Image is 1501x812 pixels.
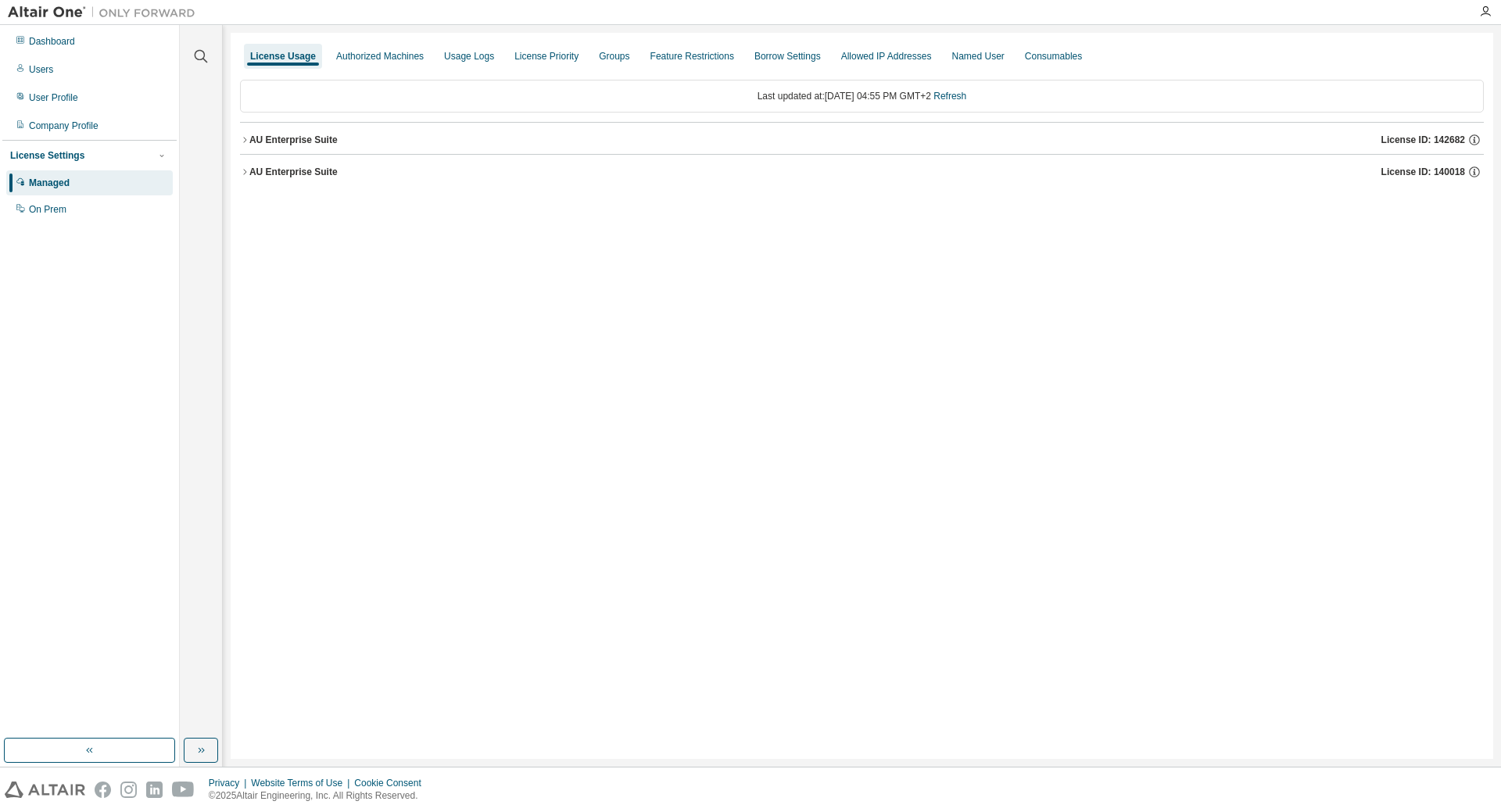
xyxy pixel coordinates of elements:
[514,50,579,63] div: License Priority
[933,91,966,102] a: Refresh
[599,50,629,63] div: Groups
[1381,134,1465,146] span: License ID: 142682
[1025,50,1082,63] div: Consumables
[650,50,734,63] div: Feature Restrictions
[1381,166,1465,178] span: License ID: 140018
[336,50,424,63] div: Authorized Machines
[951,50,1004,63] div: Named User
[209,777,251,789] div: Privacy
[5,782,85,798] img: altair_logo.svg
[120,782,137,798] img: instagram.svg
[10,149,84,162] div: License Settings
[841,50,932,63] div: Allowed IP Addresses
[146,782,163,798] img: linkedin.svg
[95,782,111,798] img: facebook.svg
[240,80,1484,113] div: Last updated at: [DATE] 04:55 PM GMT+2
[29,177,70,189] div: Managed
[444,50,494,63] div: Usage Logs
[29,120,99,132] div: Company Profile
[249,134,338,146] div: AU Enterprise Suite
[251,777,354,789] div: Website Terms of Use
[240,123,1484,157] button: AU Enterprise SuiteLicense ID: 142682
[754,50,821,63] div: Borrow Settings
[209,789,431,803] p: © 2025 Altair Engineering, Inc. All Rights Reserved.
[250,50,316,63] div: License Usage
[172,782,195,798] img: youtube.svg
[249,166,338,178] div: AU Enterprise Suite
[29,35,75,48] div: Dashboard
[8,5,203,20] img: Altair One
[29,91,78,104] div: User Profile
[29,203,66,216] div: On Prem
[29,63,53,76] div: Users
[354,777,430,789] div: Cookie Consent
[240,155,1484,189] button: AU Enterprise SuiteLicense ID: 140018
